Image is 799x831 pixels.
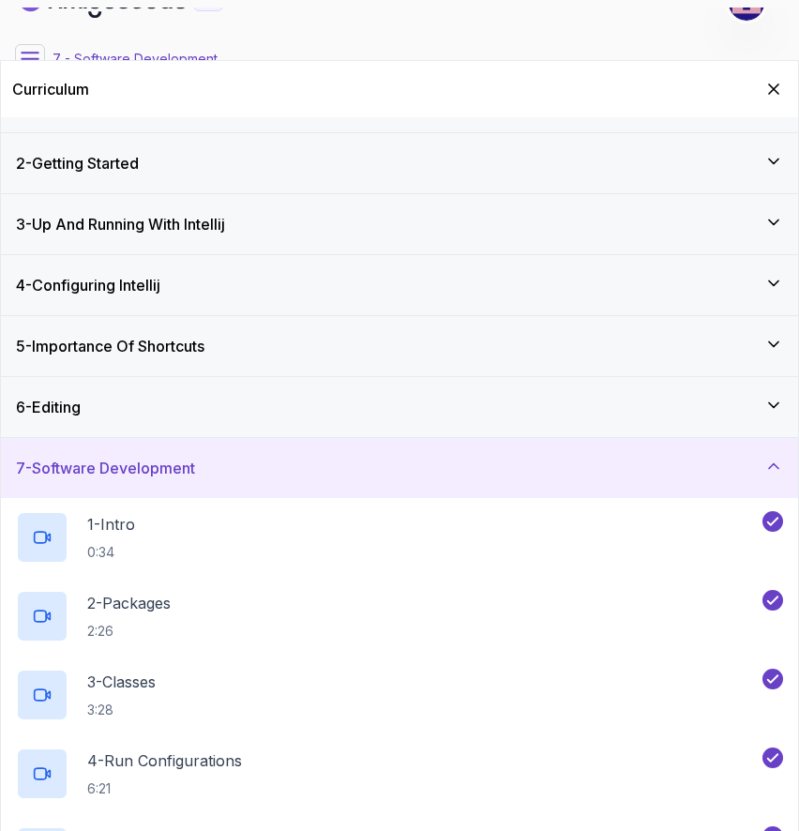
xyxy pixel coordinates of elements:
button: 4-Run Configurations6:21 [16,748,783,800]
button: 2-Getting Started [1,133,798,193]
h3: 7 - Software Development [16,457,195,479]
button: 5-Importance Of Shortcuts [1,316,798,376]
h3: 6 - Editing [16,396,81,418]
button: Hide Curriculum for mobile [761,76,787,102]
h2: Curriculum [12,78,89,100]
p: 4 - Run Configurations [87,749,242,772]
button: 4-Configuring Intellij [1,255,798,315]
h3: 3 - Up And Running With Intellij [16,213,225,235]
p: 7 - Software Development [53,50,218,68]
button: 2-Packages2:26 [16,590,783,642]
p: 2 - Packages [87,592,171,614]
p: 1 - Intro [87,513,135,536]
button: 6-Editing [1,377,798,437]
button: 1-Intro0:34 [16,511,783,564]
h3: 5 - Importance Of Shortcuts [16,335,204,357]
p: 0:34 [87,543,135,562]
button: 3-Up And Running With Intellij [1,194,798,254]
p: 3:28 [87,701,156,719]
h3: 2 - Getting Started [16,152,139,174]
button: 7-Software Development [1,438,798,498]
button: 3-Classes3:28 [16,669,783,721]
p: 3 - Classes [87,671,156,693]
h3: 4 - Configuring Intellij [16,274,160,296]
p: 2:26 [87,622,171,641]
p: 6:21 [87,779,242,798]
